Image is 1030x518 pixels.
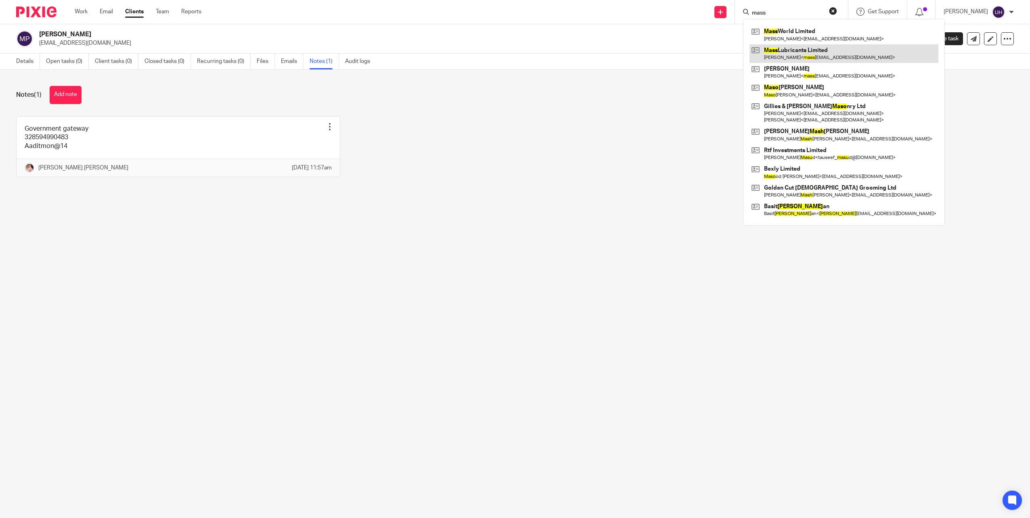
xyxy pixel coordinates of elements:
p: [EMAIL_ADDRESS][DOMAIN_NAME] [39,39,904,47]
h1: Notes [16,91,42,99]
a: Notes (1) [310,54,339,69]
a: Clients [125,8,144,16]
a: Team [156,8,169,16]
input: Search [751,10,824,17]
img: svg%3E [992,6,1005,19]
span: Get Support [868,9,899,15]
button: Clear [829,7,837,15]
a: Audit logs [345,54,376,69]
a: Work [75,8,88,16]
img: Pixie [16,6,57,17]
a: Email [100,8,113,16]
button: Add note [50,86,82,104]
p: [PERSON_NAME] [PERSON_NAME] [38,164,128,172]
a: Client tasks (0) [95,54,138,69]
h2: [PERSON_NAME] [39,30,731,39]
img: svg%3E [16,30,33,47]
a: Details [16,54,40,69]
a: Closed tasks (0) [144,54,191,69]
a: Reports [181,8,201,16]
a: Recurring tasks (0) [197,54,251,69]
span: (1) [34,92,42,98]
p: [PERSON_NAME] [944,8,988,16]
a: Emails [281,54,304,69]
p: [DATE] 11:57am [292,164,332,172]
a: Open tasks (0) [46,54,89,69]
a: Files [257,54,275,69]
img: Snapchat-630390547_1.png [25,163,34,173]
